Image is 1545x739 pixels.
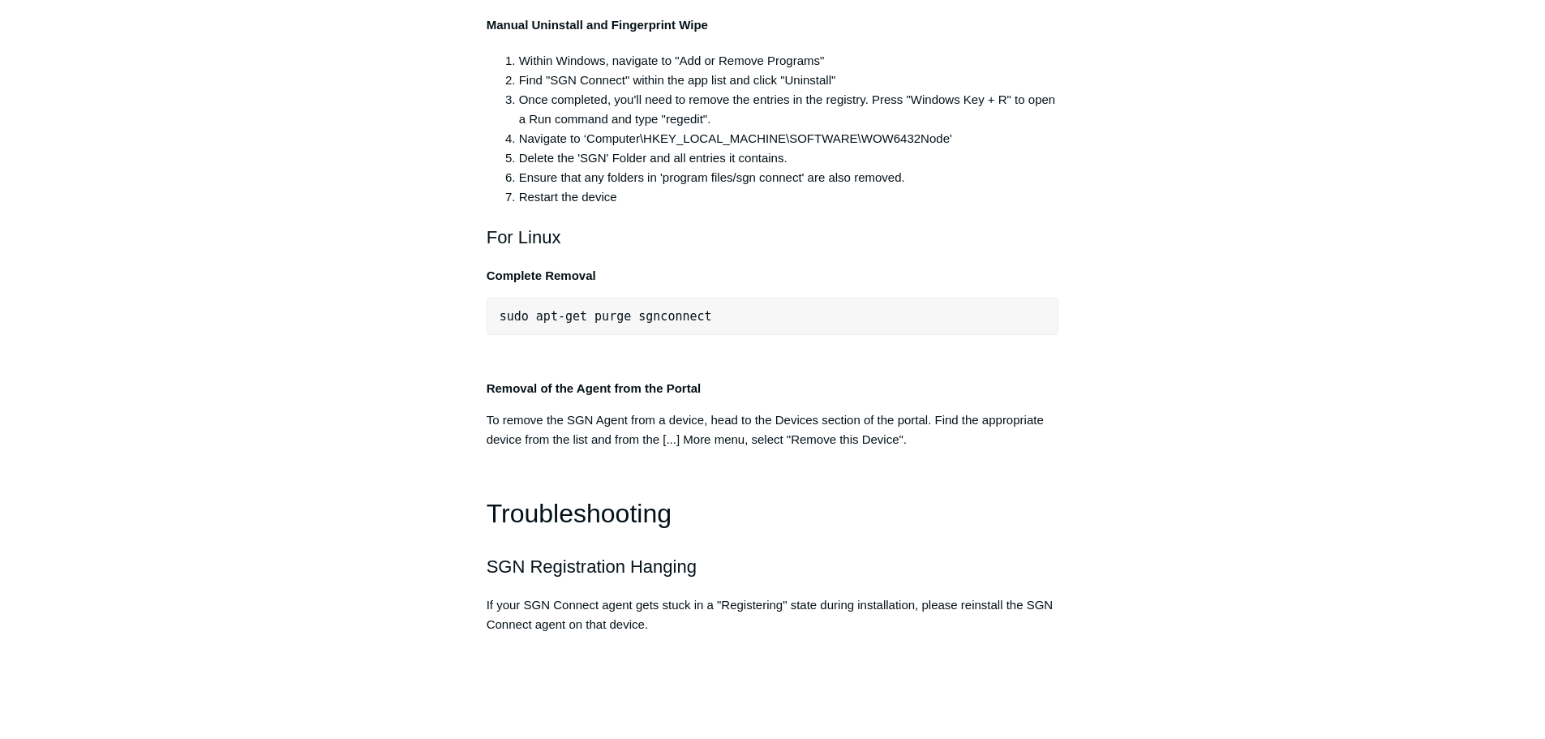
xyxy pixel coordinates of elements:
[487,552,1059,581] h2: SGN Registration Hanging
[519,187,1059,207] li: Restart the device
[487,413,1044,446] span: To remove the SGN Agent from a device, head to the Devices section of the portal. Find the approp...
[519,71,1059,90] li: Find "SGN Connect" within the app list and click "Uninstall"
[487,493,1059,535] h1: Troubleshooting
[487,598,1054,631] span: If your SGN Connect agent gets stuck in a "Registering" state during installation, please reinsta...
[519,90,1059,129] li: Once completed, you'll need to remove the entries in the registry. Press "Windows Key + R" to ope...
[519,129,1059,148] li: Navigate to ‘Computer\HKEY_LOCAL_MACHINE\SOFTWARE\WOW6432Node'
[487,18,708,32] strong: Manual Uninstall and Fingerprint Wipe
[519,168,1059,187] li: Ensure that any folders in 'program files/sgn connect' are also removed.
[487,269,596,282] strong: Complete Removal
[487,381,701,395] strong: Removal of the Agent from the Portal
[487,223,1059,251] h2: For Linux
[487,298,1059,335] pre: sudo apt-get purge sgnconnect
[519,148,1059,168] li: Delete the 'SGN' Folder and all entries it contains.
[519,51,1059,71] li: Within Windows, navigate to "Add or Remove Programs"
